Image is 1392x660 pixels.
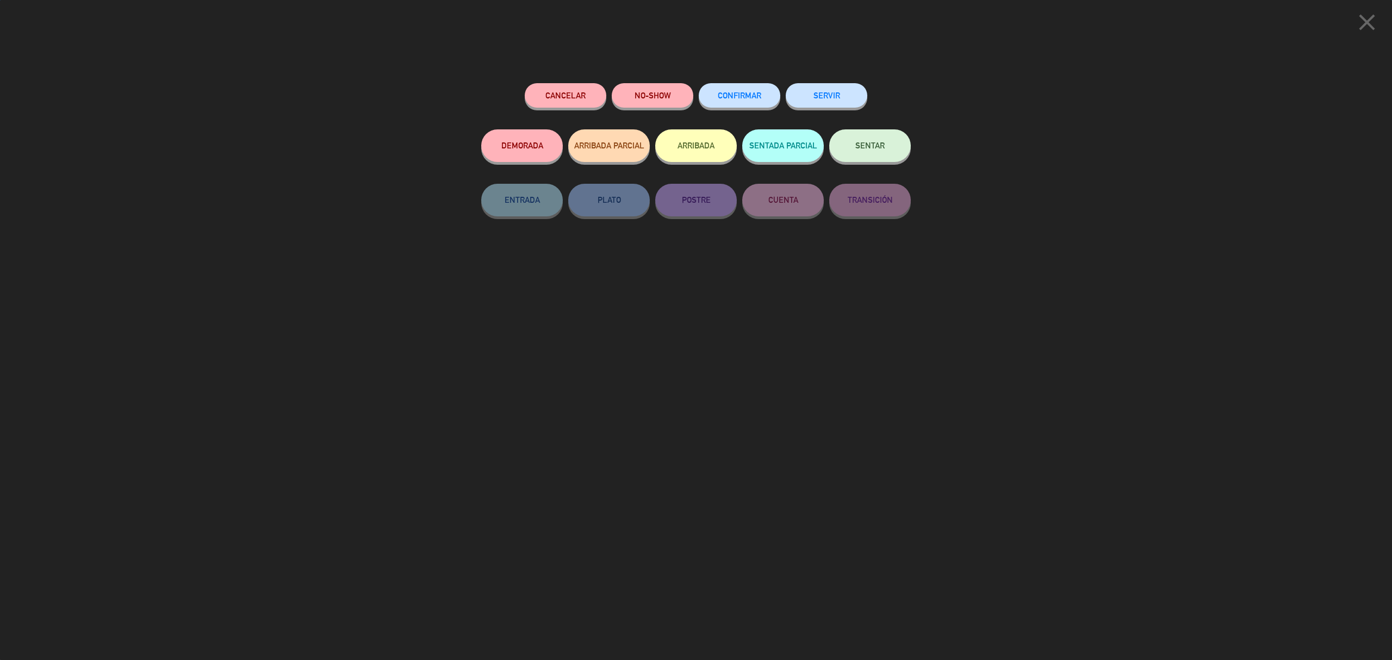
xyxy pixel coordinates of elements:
[742,129,824,162] button: SENTADA PARCIAL
[525,83,606,108] button: Cancelar
[1353,9,1381,36] i: close
[742,184,824,216] button: CUENTA
[718,91,761,100] span: CONFIRMAR
[855,141,885,150] span: SENTAR
[655,184,737,216] button: POSTRE
[699,83,780,108] button: CONFIRMAR
[568,129,650,162] button: ARRIBADA PARCIAL
[829,184,911,216] button: TRANSICIÓN
[1350,8,1384,40] button: close
[568,184,650,216] button: PLATO
[786,83,867,108] button: SERVIR
[829,129,911,162] button: SENTAR
[481,184,563,216] button: ENTRADA
[481,129,563,162] button: DEMORADA
[655,129,737,162] button: ARRIBADA
[574,141,644,150] span: ARRIBADA PARCIAL
[612,83,693,108] button: NO-SHOW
